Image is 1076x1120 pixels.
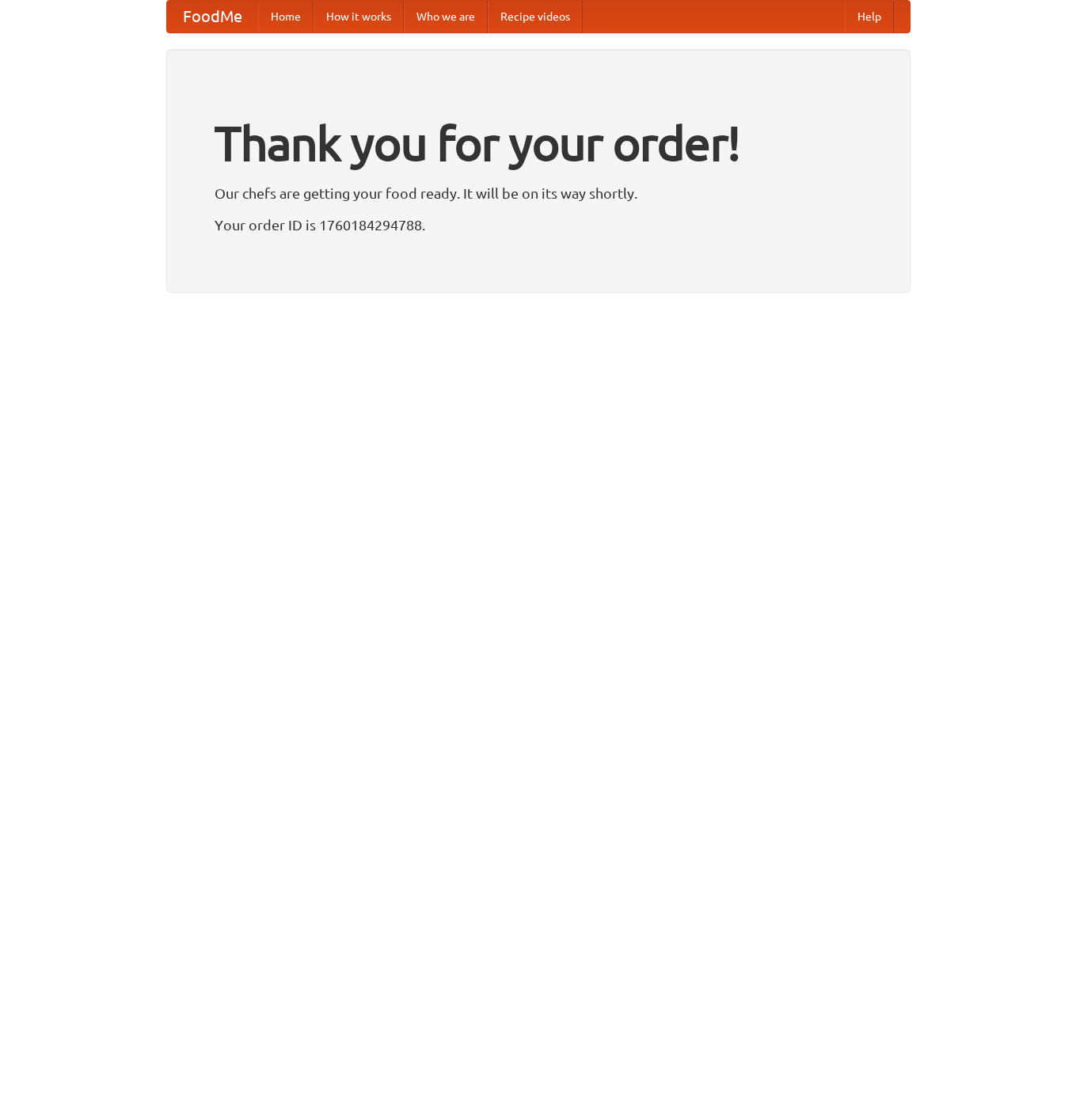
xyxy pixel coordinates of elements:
a: Help [845,1,894,32]
a: Home [258,1,314,32]
a: FoodMe [167,1,258,32]
h1: Thank you for your order! [215,105,862,181]
a: Who we are [404,1,488,32]
a: How it works [314,1,404,32]
p: Your order ID is 1760184294788. [215,213,862,237]
a: Recipe videos [488,1,583,32]
p: Our chefs are getting your food ready. It will be on its way shortly. [215,181,862,205]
